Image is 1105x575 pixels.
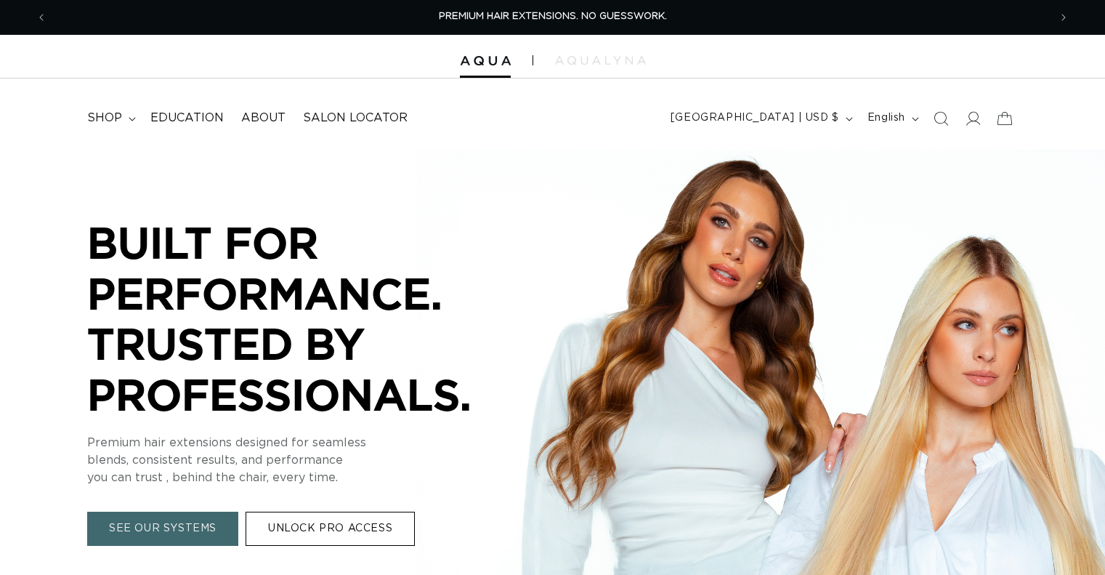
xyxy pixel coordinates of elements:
[87,217,523,419] p: BUILT FOR PERFORMANCE. TRUSTED BY PROFESSIONALS.
[150,110,224,126] span: Education
[859,105,925,132] button: English
[460,56,511,66] img: Aqua Hair Extensions
[1048,4,1080,31] button: Next announcement
[78,102,142,134] summary: shop
[555,56,646,65] img: aqualyna.com
[294,102,416,134] a: Salon Locator
[241,110,286,126] span: About
[25,4,57,31] button: Previous announcement
[142,102,232,134] a: Education
[87,435,523,452] p: Premium hair extensions designed for seamless
[232,102,294,134] a: About
[925,102,957,134] summary: Search
[671,110,839,126] span: [GEOGRAPHIC_DATA] | USD $
[87,452,523,470] p: blends, consistent results, and performance
[662,105,859,132] button: [GEOGRAPHIC_DATA] | USD $
[439,12,667,21] span: PREMIUM HAIR EXTENSIONS. NO GUESSWORK.
[303,110,408,126] span: Salon Locator
[867,110,905,126] span: English
[87,470,523,487] p: you can trust , behind the chair, every time.
[87,110,122,126] span: shop
[246,512,415,547] a: UNLOCK PRO ACCESS
[87,512,238,547] a: SEE OUR SYSTEMS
